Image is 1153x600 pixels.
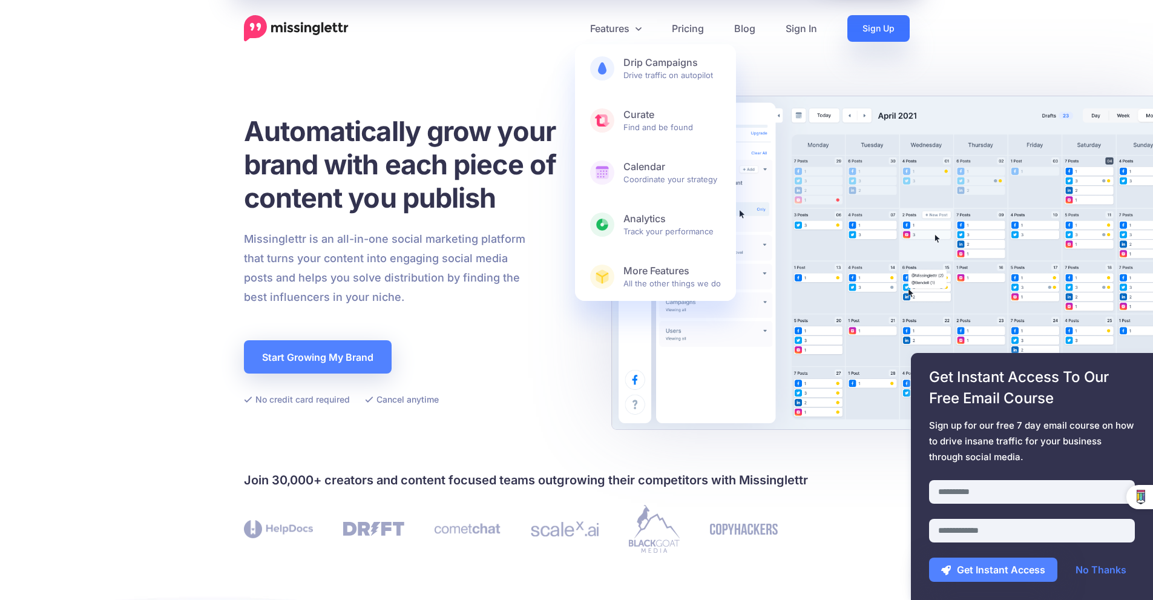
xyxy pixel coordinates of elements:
li: No credit card required [244,392,350,407]
span: Get Instant Access To Our Free Email Course [929,366,1135,409]
b: Drip Campaigns [623,56,721,69]
a: Blog [719,15,770,42]
a: Pricing [657,15,719,42]
h1: Automatically grow your brand with each piece of content you publish [244,114,586,214]
a: Features [575,15,657,42]
span: Coordinate your strategy [623,160,721,185]
a: AnalyticsTrack your performance [575,200,736,249]
span: Track your performance [623,213,721,237]
a: CalendarCoordinate your strategy [575,148,736,197]
div: Features [575,44,736,301]
b: Analytics [623,213,721,225]
button: Get Instant Access [929,558,1057,582]
b: Curate [623,108,721,121]
h4: Join 30,000+ creators and content focused teams outgrowing their competitors with Missinglettr [244,470,910,490]
b: Calendar [623,160,721,173]
b: More Features [623,265,721,277]
a: Home [244,15,349,42]
a: Sign In [770,15,832,42]
li: Cancel anytime [365,392,439,407]
a: No Thanks [1063,558,1138,582]
span: Find and be found [623,108,721,133]
a: More FeaturesAll the other things we do [575,252,736,301]
a: Start Growing My Brand [244,340,392,374]
a: Sign Up [847,15,910,42]
span: Sign up for our free 7 day email course on how to drive insane traffic for your business through ... [929,418,1135,465]
a: Drip CampaignsDrive traffic on autopilot [575,44,736,93]
span: All the other things we do [623,265,721,289]
a: CurateFind and be found [575,96,736,145]
p: Missinglettr is an all-in-one social marketing platform that turns your content into engaging soc... [244,229,526,307]
span: Drive traffic on autopilot [623,56,721,81]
